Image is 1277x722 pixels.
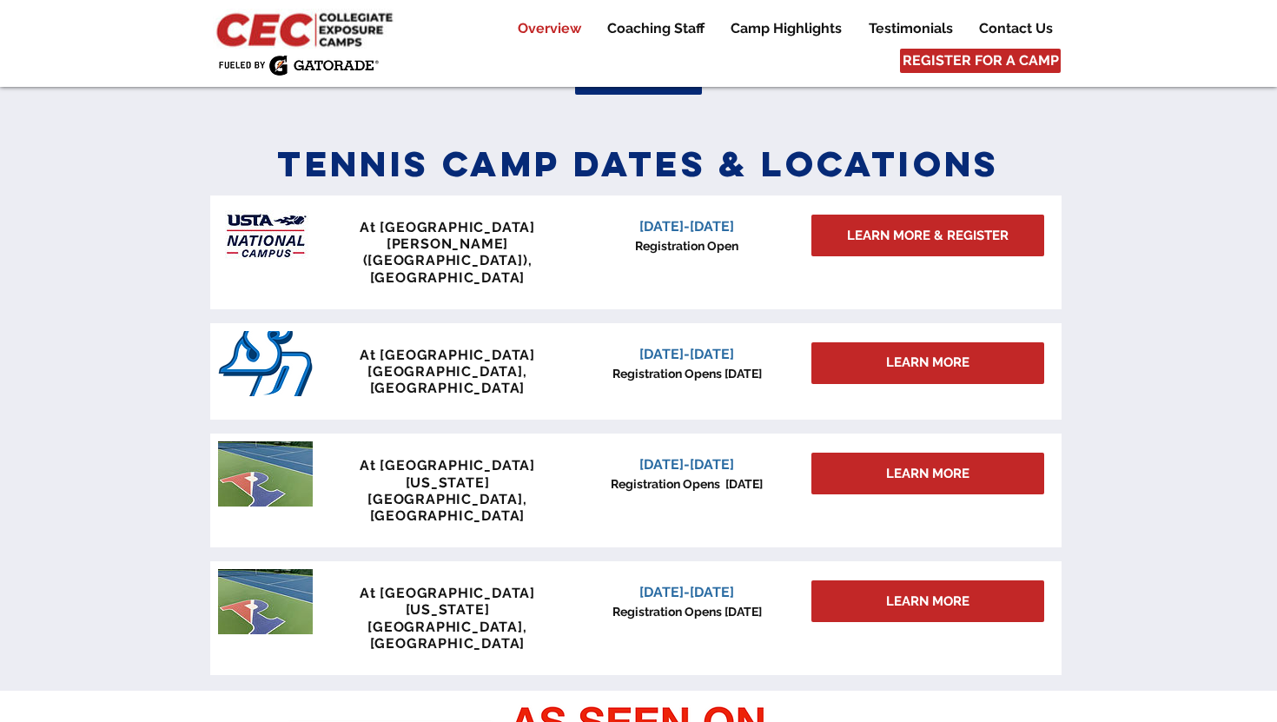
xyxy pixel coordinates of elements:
[811,580,1044,622] a: LEARN MORE
[966,18,1065,39] a: Contact Us
[639,456,734,473] span: [DATE]-[DATE]
[860,18,962,39] p: Testimonials
[599,18,713,39] p: Coaching Staff
[722,18,850,39] p: Camp Highlights
[218,55,379,76] img: Fueled by Gatorade.png
[886,593,969,611] span: LEARN MORE
[509,18,590,39] p: Overview
[594,18,717,39] a: Coaching Staff
[218,441,313,507] img: penn tennis courts with logo.jpeg
[811,342,1044,384] div: LEARN MORE
[360,219,535,235] span: At [GEOGRAPHIC_DATA]
[505,18,593,39] a: Overview
[886,465,969,483] span: LEARN MORE
[360,457,535,490] span: At [GEOGRAPHIC_DATA][US_STATE]
[611,477,763,491] span: Registration Opens [DATE]
[360,585,535,618] span: At [GEOGRAPHIC_DATA][US_STATE]
[218,331,313,396] img: San_Diego_Toreros_logo.png
[847,227,1009,245] span: LEARN MORE & REGISTER
[900,49,1061,73] a: REGISTER FOR A CAMP
[811,215,1044,256] a: LEARN MORE & REGISTER
[811,453,1044,494] a: LEARN MORE
[213,9,400,49] img: CEC Logo Primary_edited.jpg
[886,354,969,372] span: LEARN MORE
[491,18,1065,39] nav: Site
[277,142,1000,186] span: Tennis Camp Dates & Locations
[367,491,526,524] span: [GEOGRAPHIC_DATA], [GEOGRAPHIC_DATA]
[639,584,734,600] span: [DATE]-[DATE]
[367,363,526,396] span: [GEOGRAPHIC_DATA], [GEOGRAPHIC_DATA]
[718,18,855,39] a: Camp Highlights
[363,235,533,285] span: [PERSON_NAME] ([GEOGRAPHIC_DATA]), [GEOGRAPHIC_DATA]
[639,218,734,235] span: [DATE]-[DATE]
[612,367,762,381] span: Registration Opens [DATE]
[856,18,965,39] a: Testimonials
[903,51,1059,70] span: REGISTER FOR A CAMP
[367,619,526,652] span: [GEOGRAPHIC_DATA], [GEOGRAPHIC_DATA]
[218,203,313,268] img: USTA Campus image_edited.jpg
[639,346,734,362] span: [DATE]-[DATE]
[218,569,313,634] img: penn tennis courts with logo.jpeg
[360,347,535,363] span: At [GEOGRAPHIC_DATA]
[612,605,762,619] span: Registration Opens [DATE]
[970,18,1062,39] p: Contact Us
[635,239,738,253] span: Registration Open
